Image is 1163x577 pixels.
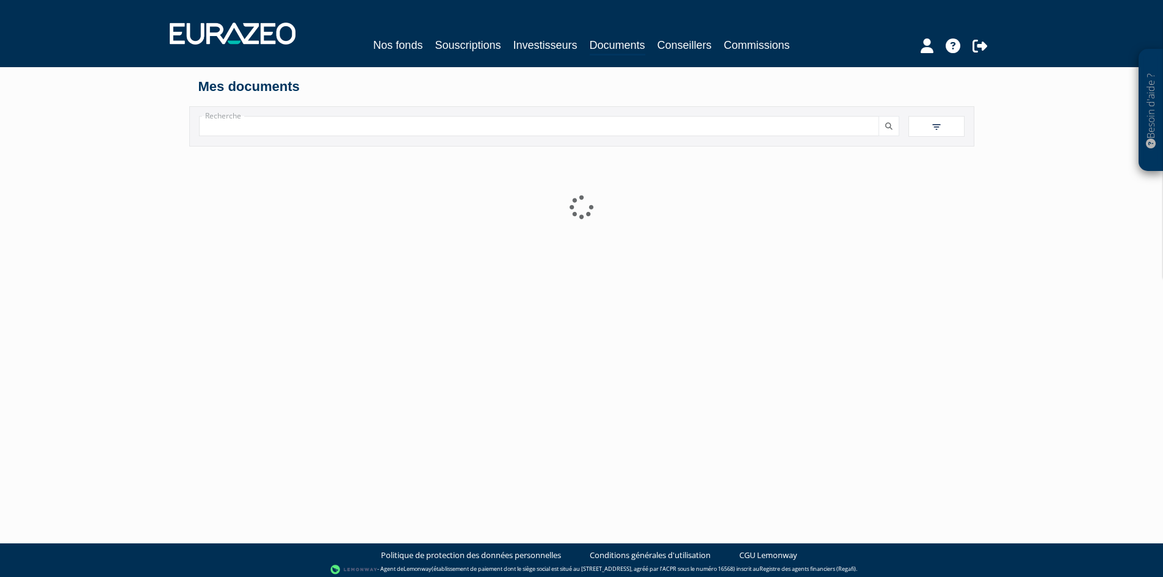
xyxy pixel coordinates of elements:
a: Investisseurs [513,37,577,54]
a: Politique de protection des données personnelles [381,550,561,561]
img: filter.svg [931,122,942,132]
a: Nos fonds [373,37,422,54]
a: CGU Lemonway [739,550,797,561]
input: Recherche [199,116,879,136]
a: Registre des agents financiers (Regafi) [759,565,856,573]
a: Conseillers [658,37,712,54]
a: Lemonway [404,565,432,573]
img: 1732889491-logotype_eurazeo_blanc_rvb.png [170,23,295,45]
h4: Mes documents [198,79,965,94]
div: - Agent de (établissement de paiement dont le siège social est situé au [STREET_ADDRESS], agréé p... [12,564,1151,576]
a: Souscriptions [435,37,501,54]
a: Conditions générales d'utilisation [590,550,711,561]
a: Documents [590,37,645,56]
p: Besoin d'aide ? [1144,56,1158,165]
img: logo-lemonway.png [330,564,377,576]
a: Commissions [724,37,790,54]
